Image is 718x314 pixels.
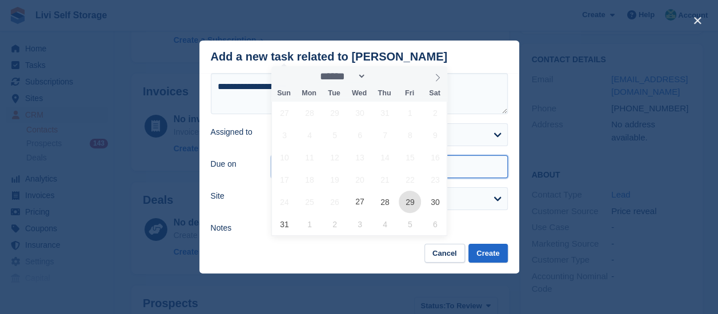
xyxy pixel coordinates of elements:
span: August 2, 2025 [424,102,446,124]
input: Year [366,70,402,82]
span: August 28, 2025 [374,191,396,213]
span: August 4, 2025 [298,124,320,146]
span: August 17, 2025 [273,168,295,191]
span: August 10, 2025 [273,146,295,168]
button: Cancel [424,244,465,263]
span: August 15, 2025 [399,146,421,168]
span: August 13, 2025 [348,146,371,168]
div: Add a new task related to [PERSON_NAME] [211,50,448,63]
span: Wed [347,90,372,97]
span: September 5, 2025 [399,213,421,235]
button: Create [468,244,507,263]
span: July 29, 2025 [323,102,346,124]
span: August 12, 2025 [323,146,346,168]
span: July 30, 2025 [348,102,371,124]
span: August 9, 2025 [424,124,446,146]
span: August 1, 2025 [399,102,421,124]
span: August 23, 2025 [424,168,446,191]
span: August 18, 2025 [298,168,320,191]
span: Tue [322,90,347,97]
span: August 24, 2025 [273,191,295,213]
span: August 8, 2025 [399,124,421,146]
span: August 20, 2025 [348,168,371,191]
label: Due on [211,158,258,170]
button: close [688,11,707,30]
span: August 14, 2025 [374,146,396,168]
span: Mon [296,90,322,97]
span: September 1, 2025 [298,213,320,235]
span: August 31, 2025 [273,213,295,235]
span: August 7, 2025 [374,124,396,146]
label: Notes [211,222,258,234]
span: August 25, 2025 [298,191,320,213]
span: July 28, 2025 [298,102,320,124]
span: July 27, 2025 [273,102,295,124]
span: August 21, 2025 [374,168,396,191]
span: August 29, 2025 [399,191,421,213]
span: August 6, 2025 [348,124,371,146]
span: August 16, 2025 [424,146,446,168]
label: Assigned to [211,126,258,138]
span: August 11, 2025 [298,146,320,168]
span: Sun [271,90,296,97]
span: August 26, 2025 [323,191,346,213]
span: September 6, 2025 [424,213,446,235]
span: August 22, 2025 [399,168,421,191]
span: Sat [422,90,447,97]
span: Thu [372,90,397,97]
span: August 3, 2025 [273,124,295,146]
span: September 3, 2025 [348,213,371,235]
span: August 30, 2025 [424,191,446,213]
span: August 5, 2025 [323,124,346,146]
span: July 31, 2025 [374,102,396,124]
span: August 27, 2025 [348,191,371,213]
label: Site [211,190,258,202]
span: September 2, 2025 [323,213,346,235]
span: September 4, 2025 [374,213,396,235]
span: Fri [397,90,422,97]
span: August 19, 2025 [323,168,346,191]
select: Month [316,70,367,82]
